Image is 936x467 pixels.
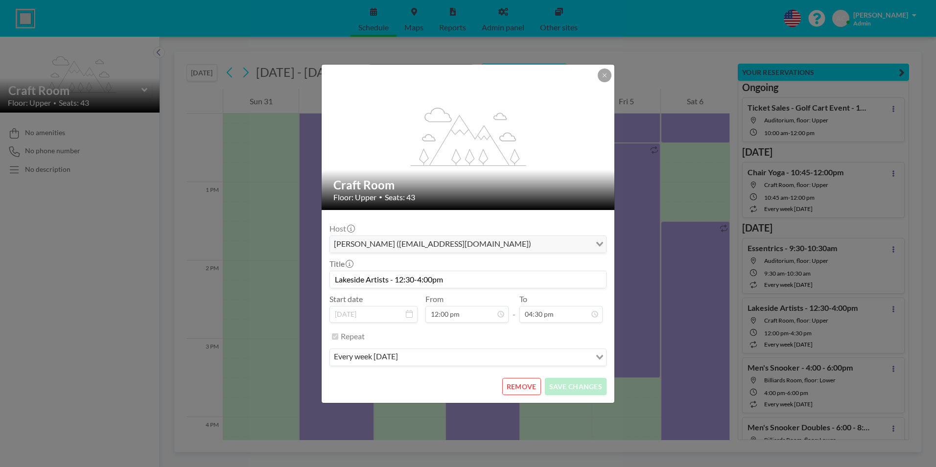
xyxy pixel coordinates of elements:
input: (No title) [330,271,606,288]
label: Title [329,259,352,269]
span: every week [DATE] [332,351,400,364]
div: Search for option [330,349,606,366]
div: Search for option [330,236,606,253]
label: Repeat [341,331,365,341]
span: Seats: 43 [385,192,415,202]
label: Start date [329,294,363,304]
input: Search for option [534,238,590,251]
g: flex-grow: 1.2; [411,107,526,165]
label: Host [329,224,354,233]
span: • [379,193,382,201]
span: Floor: Upper [333,192,376,202]
button: SAVE CHANGES [545,378,607,395]
span: - [513,298,515,319]
label: To [519,294,527,304]
span: [PERSON_NAME] ([EMAIL_ADDRESS][DOMAIN_NAME]) [332,238,533,251]
h2: Craft Room [333,178,604,192]
input: Search for option [401,351,590,364]
button: REMOVE [502,378,541,395]
label: From [425,294,444,304]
